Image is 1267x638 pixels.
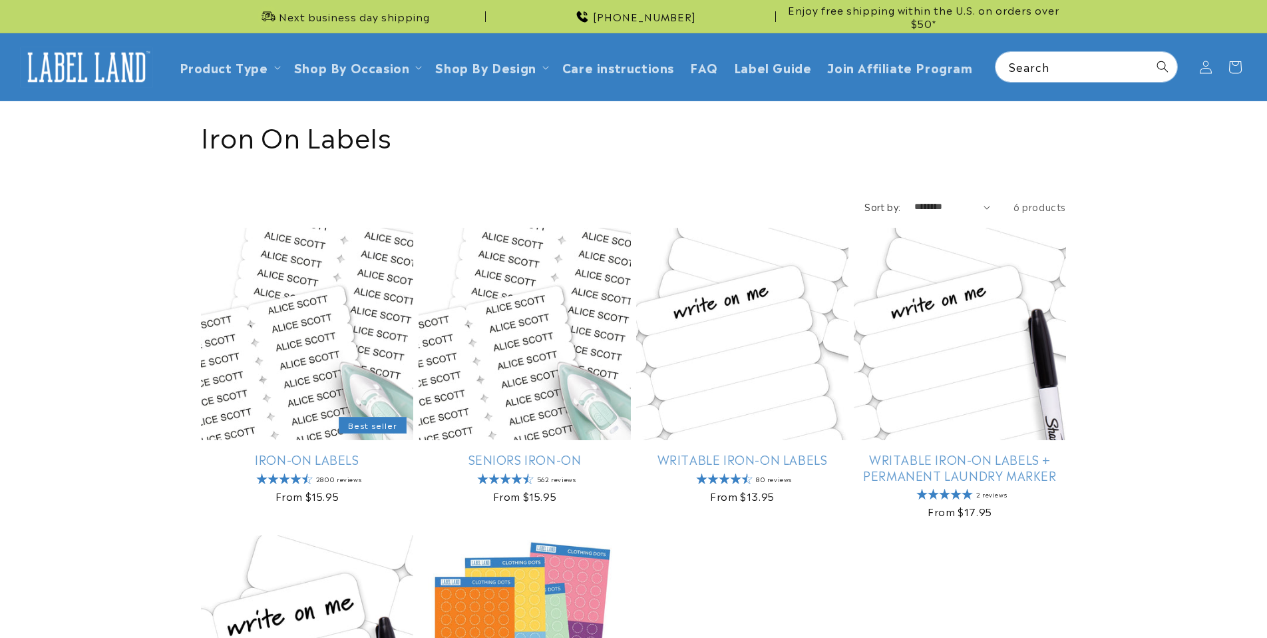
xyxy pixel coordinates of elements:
span: Label Guide [734,59,812,75]
button: Search [1148,52,1177,81]
a: Label Guide [726,51,820,83]
span: Care instructions [562,59,674,75]
a: Product Type [180,58,268,76]
label: Sort by: [864,200,900,213]
summary: Shop By Design [427,51,554,83]
summary: Shop By Occasion [286,51,428,83]
a: Join Affiliate Program [819,51,980,83]
img: Label Land [20,47,153,88]
summary: Product Type [172,51,286,83]
a: Writable Iron-On Labels + Permanent Laundry Marker [854,452,1066,483]
a: Iron-On Labels [201,452,413,467]
span: Next business day shipping [279,10,430,23]
span: 6 products [1013,200,1066,213]
a: Care instructions [554,51,682,83]
h1: Iron On Labels [201,118,1066,153]
a: Seniors Iron-On [419,452,631,467]
span: Join Affiliate Program [827,59,972,75]
span: [PHONE_NUMBER] [593,10,696,23]
span: Shop By Occasion [294,59,410,75]
span: Enjoy free shipping within the U.S. on orders over $50* [781,3,1066,29]
a: Writable Iron-On Labels [636,452,848,467]
span: FAQ [690,59,718,75]
a: Label Land [15,41,158,93]
iframe: Gorgias live chat messenger [1134,581,1254,625]
a: FAQ [682,51,726,83]
a: Shop By Design [435,58,536,76]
